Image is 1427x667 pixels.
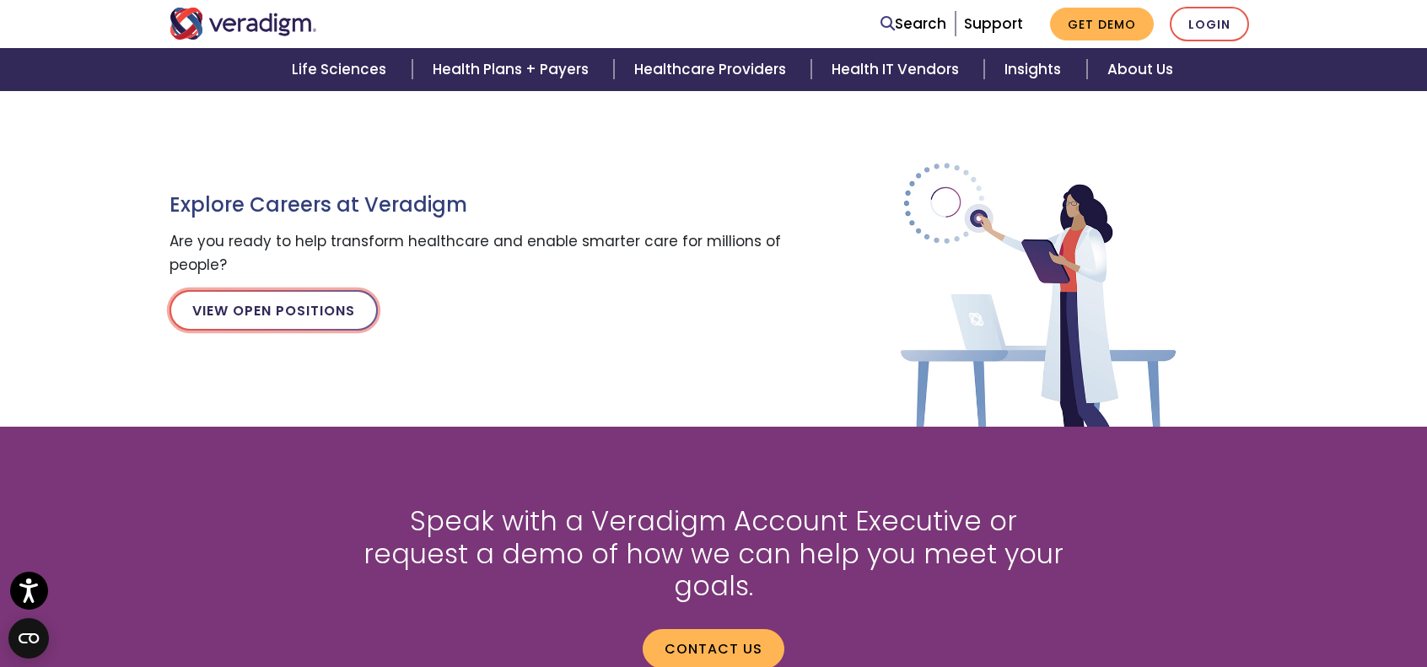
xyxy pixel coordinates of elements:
h2: Speak with a Veradigm Account Executive or request a demo of how we can help you meet your goals. [355,505,1072,602]
a: Support [964,13,1023,34]
p: Are you ready to help transform healthcare and enable smarter care for millions of people? [170,230,794,276]
button: Open CMP widget [8,618,49,659]
a: Insights [984,48,1086,91]
a: Health IT Vendors [811,48,984,91]
a: View Open Positions [170,290,378,331]
a: Health Plans + Payers [412,48,614,91]
img: Veradigm logo [170,8,317,40]
iframe: Drift Chat Widget [1103,546,1407,647]
h3: Explore Careers at Veradigm [170,193,794,218]
a: Life Sciences [272,48,412,91]
a: Search [880,13,946,35]
a: Get Demo [1050,8,1154,40]
a: About Us [1087,48,1193,91]
a: Healthcare Providers [614,48,811,91]
a: Login [1170,7,1249,41]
